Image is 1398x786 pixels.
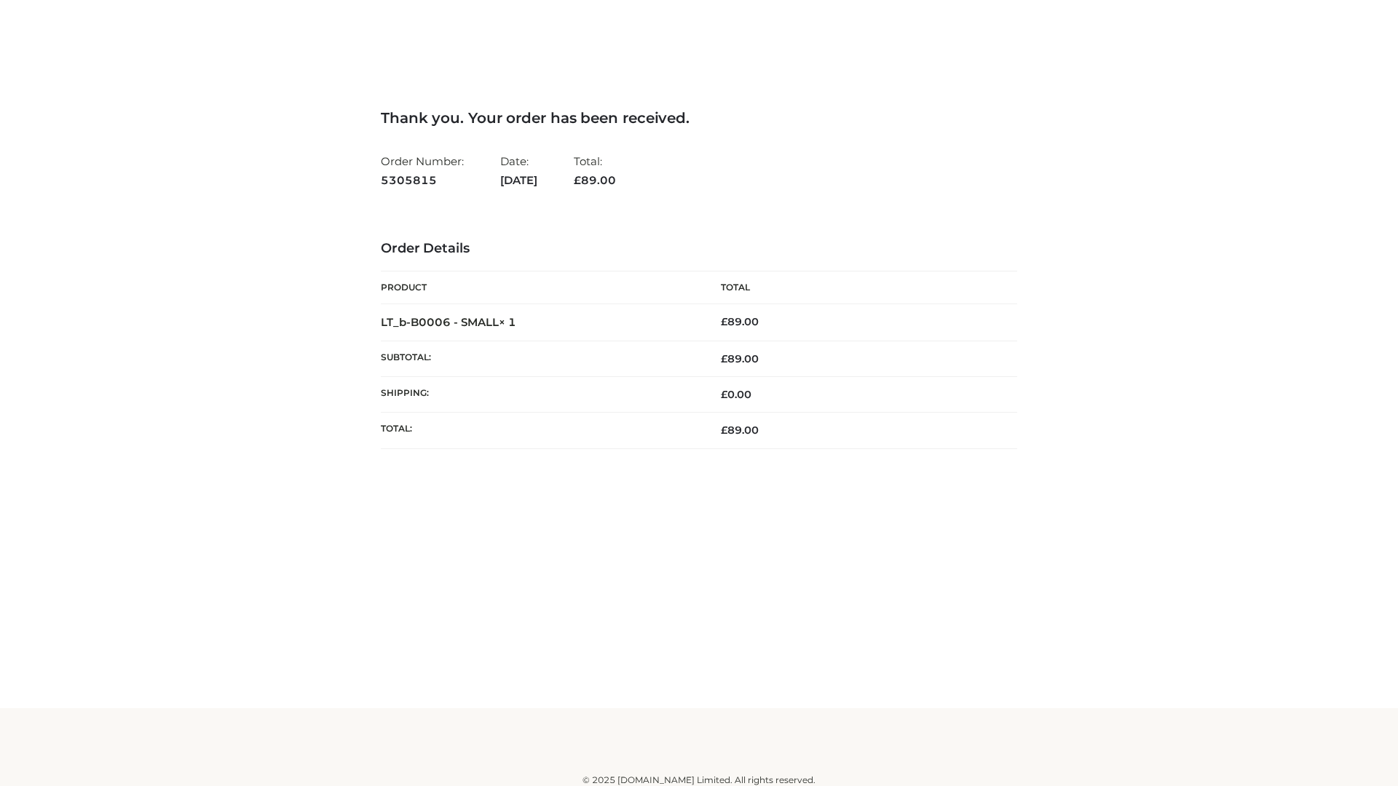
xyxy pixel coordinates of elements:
[500,148,537,193] li: Date:
[721,315,759,328] bdi: 89.00
[721,388,751,401] bdi: 0.00
[721,424,759,437] span: 89.00
[381,148,464,193] li: Order Number:
[721,352,759,365] span: 89.00
[381,171,464,190] strong: 5305815
[381,241,1017,257] h3: Order Details
[721,352,727,365] span: £
[721,388,727,401] span: £
[381,109,1017,127] h3: Thank you. Your order has been received.
[381,377,699,413] th: Shipping:
[699,271,1017,304] th: Total
[499,315,516,329] strong: × 1
[500,171,537,190] strong: [DATE]
[721,424,727,437] span: £
[574,173,581,187] span: £
[381,315,516,329] strong: LT_b-B0006 - SMALL
[574,148,616,193] li: Total:
[574,173,616,187] span: 89.00
[381,413,699,448] th: Total:
[721,315,727,328] span: £
[381,341,699,376] th: Subtotal:
[381,271,699,304] th: Product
